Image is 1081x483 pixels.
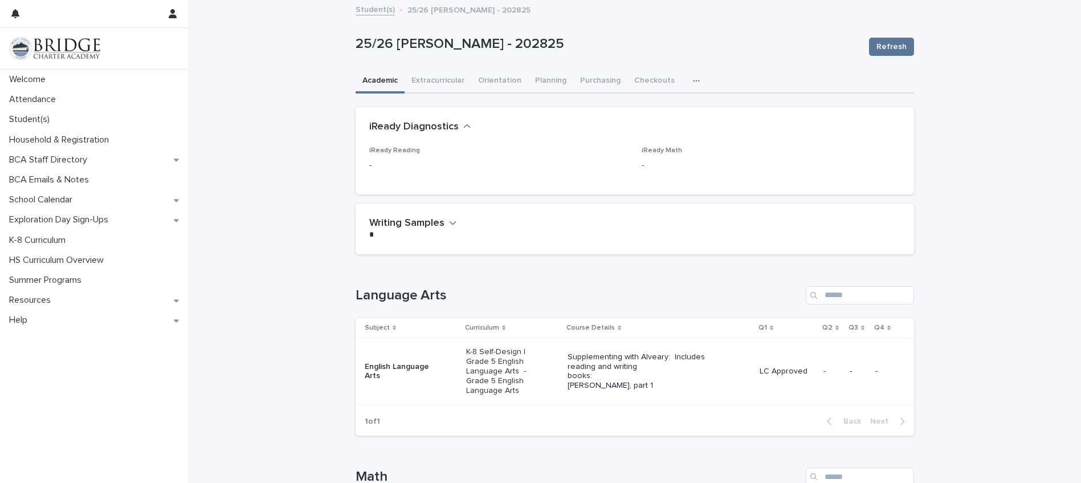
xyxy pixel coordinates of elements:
p: - [642,160,900,172]
p: Summer Programs [5,275,91,286]
p: Resources [5,295,60,306]
p: BCA Staff Directory [5,155,96,165]
p: Q2 [822,322,833,334]
button: iReady Diagnostics [369,121,471,133]
p: Curriculum [465,322,499,334]
p: Q3 [849,322,858,334]
p: Supplementing with Alveary: Includes reading and writing books: [PERSON_NAME], part 1 [568,352,731,391]
p: K-8 Curriculum [5,235,75,246]
span: Refresh [876,41,907,52]
p: Exploration Day Sign-Ups [5,214,117,225]
p: Student(s) [5,114,59,125]
p: Q4 [874,322,884,334]
p: - [875,367,895,376]
span: Next [870,417,895,425]
span: iReady Reading [369,147,420,154]
p: - [823,367,841,376]
h2: iReady Diagnostics [369,121,459,133]
span: Back [837,417,861,425]
p: Course Details [566,322,615,334]
p: Q1 [758,322,767,334]
button: Academic [356,70,405,94]
p: - [850,367,866,376]
h1: Language Arts [356,287,801,304]
button: Purchasing [573,70,627,94]
p: 25/26 [PERSON_NAME] - 202825 [407,3,531,15]
p: K-8 Self-Design | Grade 5 English Language Arts - Grade 5 English Language Arts [466,347,548,395]
p: Household & Registration [5,135,118,145]
p: Help [5,315,36,326]
input: Search [806,286,914,305]
tr: English Language ArtsK-8 Self-Design | Grade 5 English Language Arts - Grade 5 English Language A... [356,338,914,405]
span: iReady Math [642,147,682,154]
button: Next [866,416,914,427]
p: HS Curriculum Overview [5,255,113,266]
p: School Calendar [5,194,81,205]
p: Welcome [5,74,55,85]
button: Planning [528,70,573,94]
img: V1C1m3IdTEidaUdm9Hs0 [9,37,100,60]
button: Writing Samples [369,217,457,230]
p: 25/26 [PERSON_NAME] - 202825 [356,36,860,52]
button: Refresh [869,38,914,56]
p: English Language Arts [365,362,446,381]
p: Subject [365,322,390,334]
p: 1 of 1 [356,408,389,436]
button: Checkouts [627,70,682,94]
p: Attendance [5,94,65,105]
p: BCA Emails & Notes [5,174,98,185]
button: Extracurricular [405,70,471,94]
p: LC Approved [760,367,814,376]
a: Student(s) [356,2,395,15]
h2: Writing Samples [369,217,444,230]
button: Back [818,416,866,427]
p: - [369,160,628,172]
button: Orientation [471,70,528,94]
